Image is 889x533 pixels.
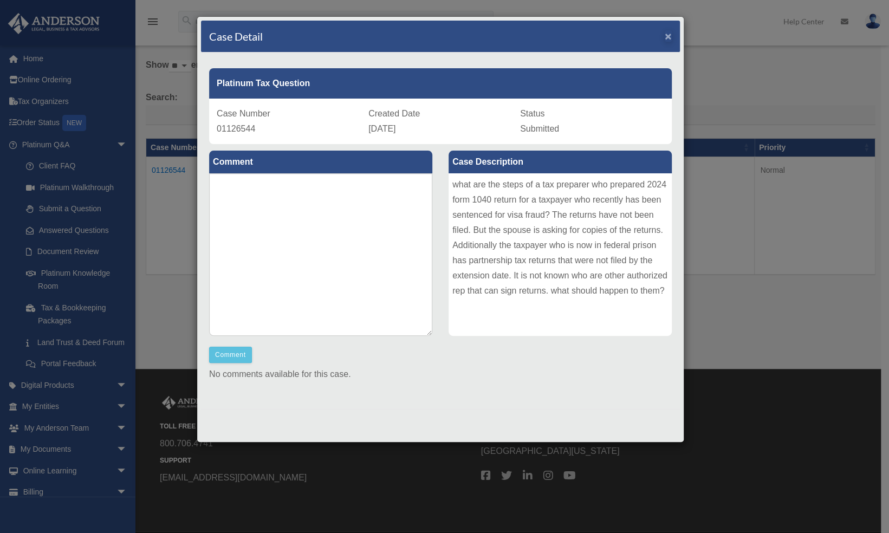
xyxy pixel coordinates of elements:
p: No comments available for this case. [209,367,672,382]
button: Close [665,30,672,42]
div: what are the steps of a tax preparer who prepared 2024 form 1040 return for a taxpayer who recent... [449,173,672,336]
h4: Case Detail [209,29,263,44]
span: 01126544 [217,124,255,133]
span: Created Date [368,109,420,118]
span: Case Number [217,109,270,118]
label: Comment [209,151,432,173]
div: Platinum Tax Question [209,68,672,99]
label: Case Description [449,151,672,173]
button: Comment [209,347,252,363]
span: × [665,30,672,42]
span: [DATE] [368,124,395,133]
span: Status [520,109,544,118]
span: Submitted [520,124,559,133]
